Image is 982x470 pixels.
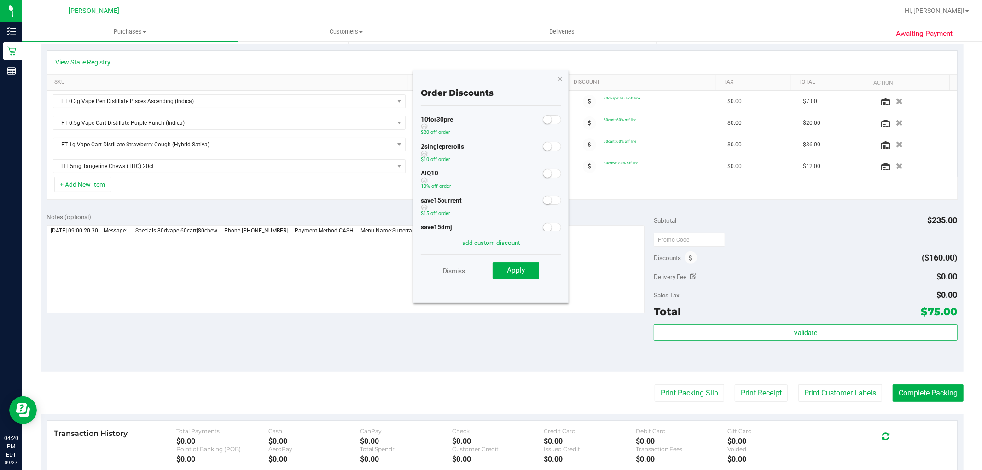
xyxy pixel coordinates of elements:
span: $235.00 [928,215,958,225]
span: $0.00 [727,119,742,128]
button: Complete Packing [893,384,964,402]
div: $0.00 [727,437,819,446]
inline-svg: Inventory [7,27,16,36]
span: $0.00 [727,162,742,171]
span: $0.00 [937,272,958,281]
span: 80chew: 80% off line [604,161,638,165]
div: $0.00 [360,455,452,464]
span: [PERSON_NAME] [69,7,119,15]
span: Subtotal [654,217,676,224]
span: $15 off order [421,210,450,216]
span: FT 0.3g Vape Pen Distillate Pisces Ascending (Indica) [53,95,394,108]
a: Purchases [22,22,238,41]
div: CanPay [360,428,452,435]
span: Sales Tax [654,291,680,299]
span: Apply [507,266,525,274]
span: Delivery Fee [654,273,686,280]
span: FT 0.5g Vape Cart Distillate Purple Punch (Indica) [53,116,394,129]
span: FT 1g Vape Cart Distillate Strawberry Cough (Hybrid-Sativa) [53,138,394,151]
inline-svg: Retail [7,46,16,56]
span: NO DATA FOUND [53,138,406,151]
th: Action [866,75,949,91]
button: + Add New Item [54,177,111,192]
div: $0.00 [176,437,268,446]
div: $0.00 [268,455,360,464]
span: NO DATA FOUND [53,94,406,108]
a: Total [798,79,862,86]
span: $0.00 [727,140,742,149]
span: NO DATA FOUND [53,159,406,173]
inline-svg: Reports [7,66,16,75]
h4: Order Discounts [421,89,562,98]
a: Dismiss [443,262,465,279]
div: $0.00 [544,455,635,464]
span: ($160.00) [922,253,958,262]
div: $0.00 [360,437,452,446]
a: SKU [54,79,405,86]
i: Edit Delivery Fee [690,273,697,280]
span: discount can be used with other discounts [421,151,464,157]
a: Tax [724,79,788,86]
div: Total Spendr [360,446,452,453]
div: AeroPay [268,446,360,453]
div: $0.00 [636,455,727,464]
div: $0.00 [452,455,544,464]
button: Apply [493,262,539,279]
div: Gift Card [727,428,819,435]
span: Notes (optional) [47,213,92,220]
span: Deliveries [537,28,587,36]
span: Awaiting Payment [896,29,953,39]
span: Validate [794,329,817,337]
span: $20 off order [421,129,450,135]
span: Discounts [654,250,681,266]
div: Cash [268,428,360,435]
span: Hi, [PERSON_NAME]! [905,7,965,14]
a: View State Registry [56,58,111,67]
div: 10for30pre [421,115,453,140]
span: HT 5mg Tangerine Chews (THC) 20ct [53,160,394,173]
span: $20.00 [803,119,820,128]
div: AIQ10 [421,169,451,194]
div: Customer Credit [452,446,544,453]
p: 04:20 PM EDT [4,434,18,459]
div: $0.00 [544,437,635,446]
span: NO DATA FOUND [53,116,406,130]
div: $0.00 [452,437,544,446]
span: discount can be used with other discounts [421,204,462,211]
div: $0.00 [727,455,819,464]
div: save15current [421,196,462,221]
button: Validate [654,324,957,341]
span: $36.00 [803,140,820,149]
span: $10 off order [421,157,450,162]
span: 10% off order [421,183,451,189]
div: Transaction Fees [636,446,727,453]
a: add custom discount [462,239,520,246]
span: Customers [238,28,453,36]
div: 2singleprerolls [421,142,464,167]
a: Deliveries [454,22,670,41]
div: Credit Card [544,428,635,435]
div: Total Payments [176,428,268,435]
div: $0.00 [636,437,727,446]
span: Purchases [22,28,238,36]
span: $0.00 [937,290,958,300]
button: Print Receipt [735,384,788,402]
div: Point of Banking (POB) [176,446,268,453]
span: 80dvape: 80% off line [604,96,640,100]
div: Debit Card [636,428,727,435]
span: 60cart: 60% off line [604,117,636,122]
a: Customers [238,22,454,41]
div: save15dmj [421,223,452,248]
div: $0.00 [176,455,268,464]
button: Print Customer Labels [798,384,882,402]
button: Print Packing Slip [655,384,724,402]
span: $75.00 [921,305,958,318]
span: $0.00 [727,97,742,106]
span: Total [654,305,681,318]
span: discount can be used with other discounts [421,177,451,184]
div: Voided [727,446,819,453]
span: discount can be used with other discounts [421,123,453,130]
div: Issued Credit [544,446,635,453]
p: 09/27 [4,459,18,466]
span: $7.00 [803,97,817,106]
